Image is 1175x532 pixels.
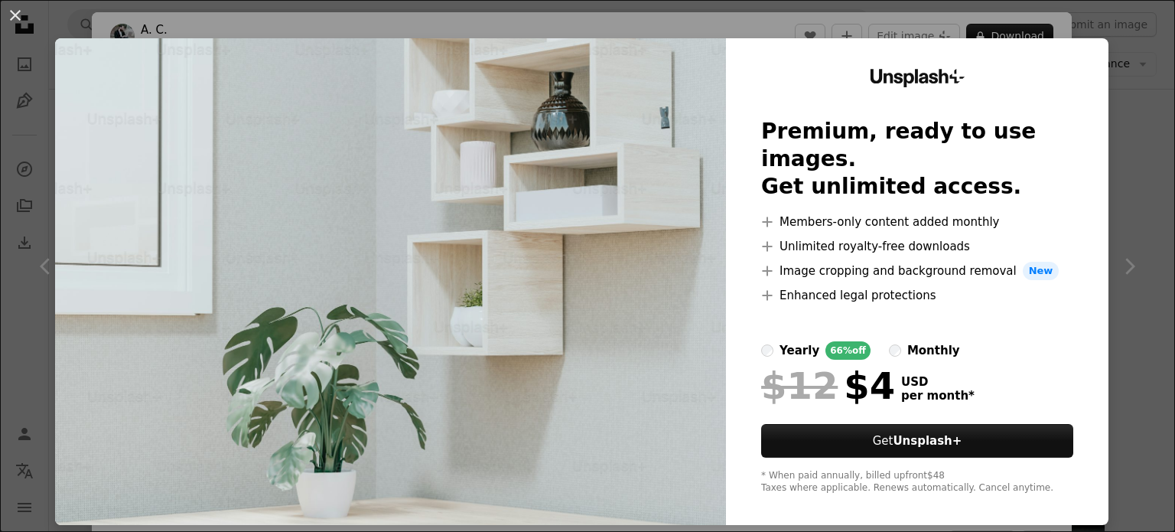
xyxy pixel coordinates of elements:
div: 66% off [825,341,871,360]
span: $12 [761,366,838,406]
div: monthly [907,341,960,360]
input: monthly [889,344,901,357]
div: * When paid annually, billed upfront $48 Taxes where applicable. Renews automatically. Cancel any... [761,470,1073,494]
span: per month * [901,389,975,403]
strong: Unsplash+ [893,434,962,448]
div: $4 [761,366,895,406]
li: Members-only content added monthly [761,213,1073,231]
div: yearly [780,341,819,360]
h2: Premium, ready to use images. Get unlimited access. [761,118,1073,201]
button: GetUnsplash+ [761,424,1073,458]
span: USD [901,375,975,389]
span: New [1023,262,1059,280]
li: Enhanced legal protections [761,286,1073,305]
li: Unlimited royalty-free downloads [761,237,1073,256]
input: yearly66%off [761,344,773,357]
li: Image cropping and background removal [761,262,1073,280]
